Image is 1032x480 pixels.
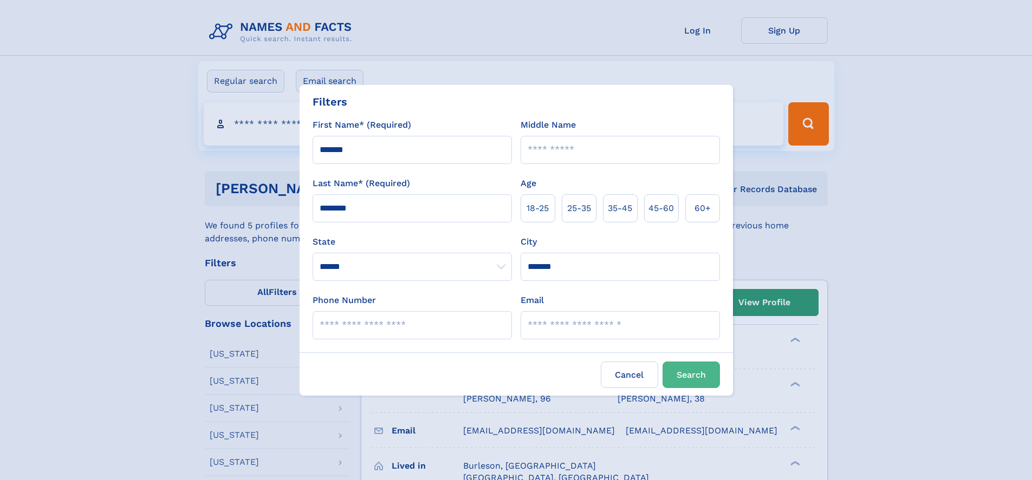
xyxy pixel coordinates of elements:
span: 25‑35 [567,202,591,215]
label: City [521,235,537,248]
label: Last Name* (Required) [313,177,410,190]
span: 18‑25 [527,202,549,215]
button: Search [663,361,720,388]
span: 35‑45 [608,202,632,215]
label: Middle Name [521,119,576,131]
div: Filters [313,94,347,110]
span: 60+ [695,202,711,215]
label: Email [521,294,544,307]
label: First Name* (Required) [313,119,411,131]
label: Cancel [601,361,658,388]
label: State [313,235,512,248]
label: Age [521,177,536,190]
label: Phone Number [313,294,376,307]
span: 45‑60 [648,202,674,215]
